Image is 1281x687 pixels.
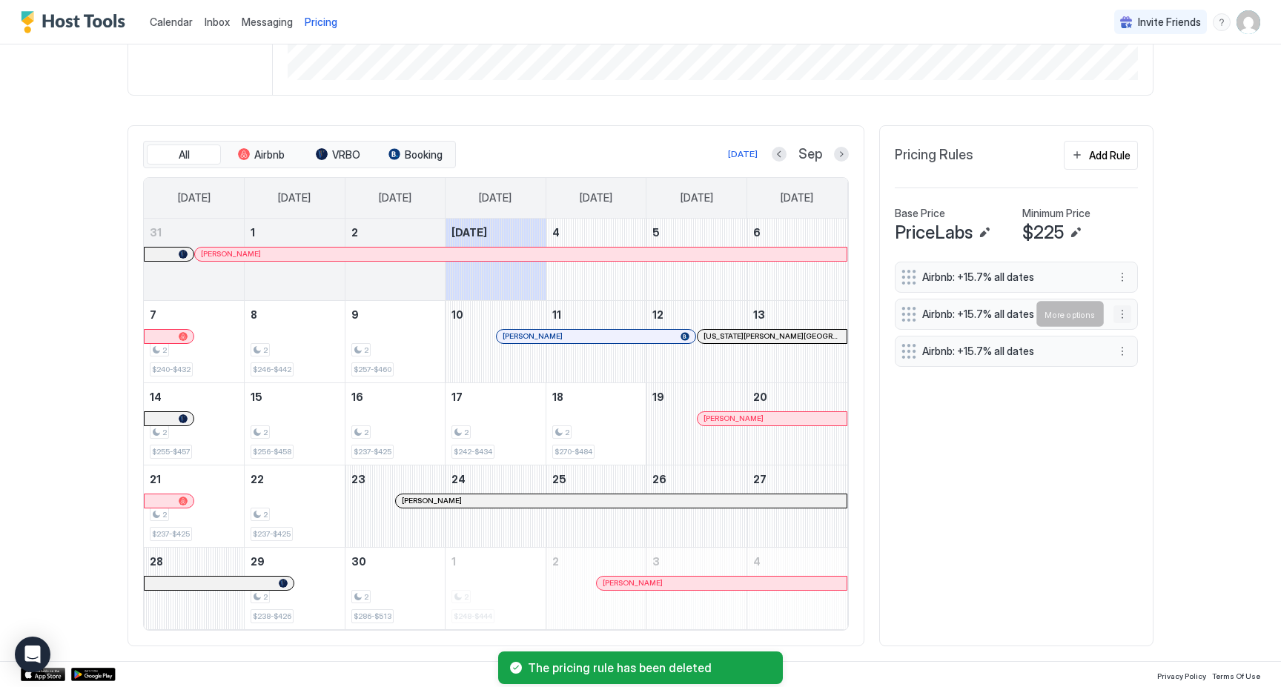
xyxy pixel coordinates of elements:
a: Monday [263,178,325,218]
a: September 26, 2025 [646,465,747,493]
td: August 31, 2025 [144,219,245,301]
td: September 24, 2025 [446,465,546,547]
a: October 4, 2025 [747,548,847,575]
span: 2 [162,345,167,355]
button: All [147,145,221,165]
span: Airbnb: +15.7% all dates [922,345,1099,358]
span: [DATE] [681,191,713,205]
a: September 11, 2025 [546,301,646,328]
span: 3 [652,555,660,568]
a: September 18, 2025 [546,383,646,411]
td: September 13, 2025 [747,300,847,382]
span: 31 [150,226,162,239]
a: Tuesday [364,178,426,218]
span: 6 [753,226,761,239]
span: 2 [351,226,358,239]
span: 2 [263,592,268,602]
span: Airbnb: +15.7% all dates [922,271,1099,284]
a: Friday [666,178,728,218]
span: Messaging [242,16,293,28]
span: 2 [364,428,368,437]
span: 2 [162,428,167,437]
a: September 17, 2025 [446,383,546,411]
td: September 27, 2025 [747,465,847,547]
td: September 1, 2025 [245,219,345,301]
span: The pricing rule has been deleted [528,660,771,675]
span: $237-$425 [354,447,391,457]
div: User profile [1237,10,1260,34]
span: 12 [652,308,663,321]
div: Open Intercom Messenger [15,637,50,672]
span: $240-$432 [152,365,191,374]
button: More options [1113,305,1131,323]
a: September 3, 2025 [446,219,546,246]
td: September 23, 2025 [345,465,446,547]
td: September 16, 2025 [345,382,446,465]
a: September 19, 2025 [646,383,747,411]
a: Thursday [565,178,627,218]
span: $237-$425 [253,529,291,539]
td: October 2, 2025 [546,547,646,629]
td: September 28, 2025 [144,547,245,629]
span: $242-$434 [454,447,492,457]
span: [US_STATE][PERSON_NAME][GEOGRAPHIC_DATA] [704,331,841,341]
span: 2 [552,555,559,568]
span: $246-$442 [253,365,291,374]
a: September 7, 2025 [144,301,244,328]
span: VRBO [332,148,360,162]
span: 2 [364,345,368,355]
a: September 5, 2025 [646,219,747,246]
a: September 21, 2025 [144,465,244,493]
span: 21 [150,473,161,485]
span: $237-$425 [152,529,190,539]
a: Calendar [150,14,193,30]
a: September 4, 2025 [546,219,646,246]
span: 25 [552,473,566,485]
a: September 28, 2025 [144,548,244,575]
a: October 2, 2025 [546,548,646,575]
td: September 6, 2025 [747,219,847,301]
button: Booking [378,145,452,165]
span: [PERSON_NAME] [503,331,563,341]
td: September 30, 2025 [345,547,446,629]
a: September 27, 2025 [747,465,847,493]
button: More options [1113,342,1131,360]
td: September 12, 2025 [646,300,747,382]
a: September 2, 2025 [345,219,446,246]
div: [PERSON_NAME] [402,496,841,505]
span: Minimum Price [1022,207,1090,220]
div: Add Rule [1089,147,1131,163]
span: More options [1045,309,1095,319]
td: September 22, 2025 [245,465,345,547]
a: September 9, 2025 [345,301,446,328]
span: 9 [351,308,359,321]
span: 5 [652,226,660,239]
td: September 25, 2025 [546,465,646,547]
span: [DATE] [379,191,411,205]
a: Inbox [205,14,230,30]
span: [PERSON_NAME] [603,578,663,588]
button: Add Rule [1064,141,1138,170]
button: Next month [834,147,849,162]
span: [DATE] [178,191,211,205]
span: $286-$513 [354,611,391,621]
span: 24 [451,473,466,485]
span: Inbox [205,16,230,28]
span: 2 [263,510,268,520]
span: [PERSON_NAME] [704,414,764,423]
span: 27 [753,473,767,485]
td: September 19, 2025 [646,382,747,465]
span: Airbnb: +15.7% all dates [922,308,1099,321]
a: September 24, 2025 [446,465,546,493]
td: September 3, 2025 [446,219,546,301]
div: menu [1113,305,1131,323]
span: [DATE] [278,191,311,205]
span: 1 [251,226,255,239]
td: September 20, 2025 [747,382,847,465]
button: Edit [976,224,993,242]
div: menu [1213,13,1231,31]
td: September 15, 2025 [245,382,345,465]
td: September 9, 2025 [345,300,446,382]
span: 11 [552,308,561,321]
a: September 14, 2025 [144,383,244,411]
